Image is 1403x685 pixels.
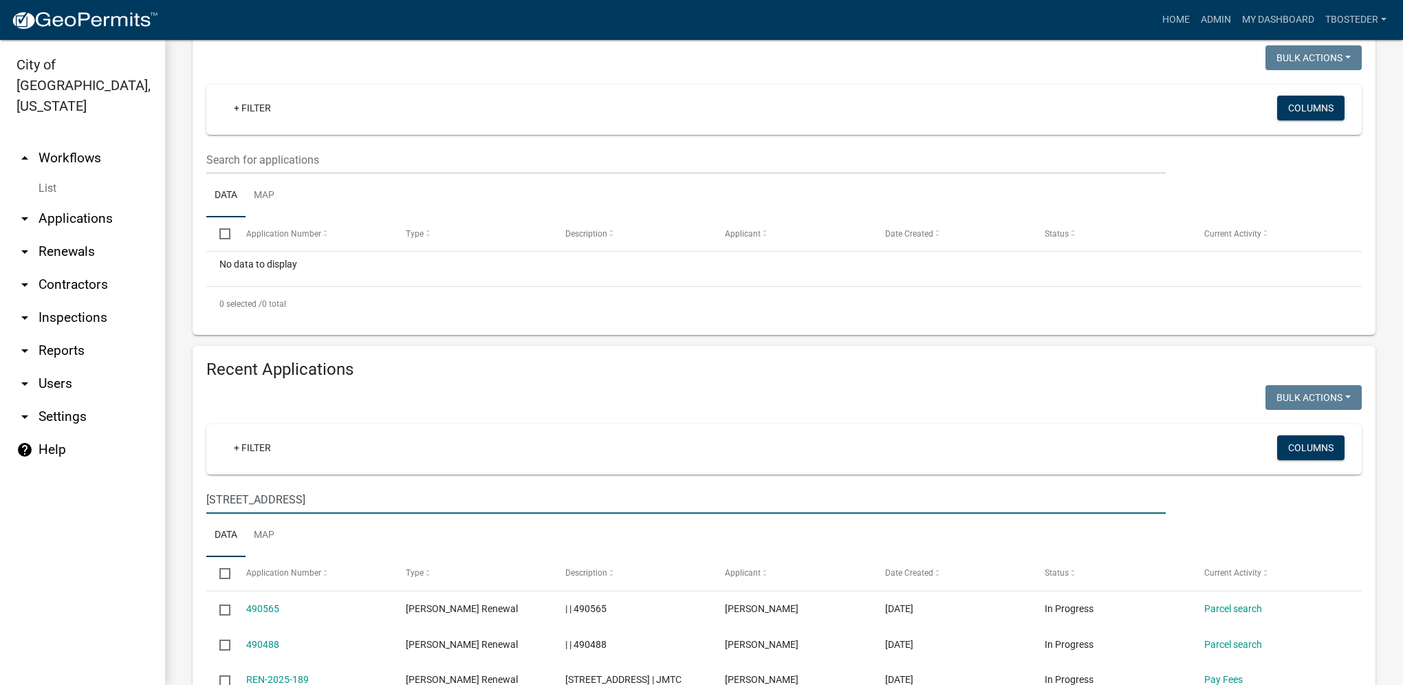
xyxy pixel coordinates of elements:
span: James McConnell [725,674,798,685]
a: Data [206,514,246,558]
span: Rental Registration Renewal [406,639,518,650]
a: tbosteder [1320,7,1392,33]
datatable-header-cell: Application Number [232,217,392,250]
i: arrow_drop_down [17,210,33,227]
span: Christine Shivers [725,639,798,650]
datatable-header-cell: Type [393,217,552,250]
a: 490565 [246,603,279,614]
span: Applicant [725,229,761,239]
span: 10/09/2025 [885,603,913,614]
span: In Progress [1045,603,1094,614]
button: Bulk Actions [1265,385,1362,410]
span: 10/09/2025 [885,639,913,650]
datatable-header-cell: Description [552,557,712,590]
span: Current Activity [1204,568,1261,578]
input: Search for applications [206,486,1166,514]
button: Bulk Actions [1265,45,1362,70]
a: Parcel search [1204,603,1262,614]
span: 0 selected / [219,299,262,309]
span: In Progress [1045,674,1094,685]
span: Application Number [246,568,321,578]
datatable-header-cell: Type [393,557,552,590]
i: arrow_drop_down [17,342,33,359]
span: Mike Boge [725,603,798,614]
span: | | 490565 [565,603,607,614]
a: Data [206,174,246,218]
datatable-header-cell: Current Activity [1191,217,1351,250]
span: Date Created [885,568,933,578]
span: Status [1045,568,1069,578]
h4: Recent Applications [206,360,1362,380]
i: help [17,442,33,458]
a: Admin [1195,7,1237,33]
span: 10/08/2025 [885,674,913,685]
a: Home [1157,7,1195,33]
span: Type [406,568,424,578]
span: Rental Registration Renewal [406,674,518,685]
a: My Dashboard [1237,7,1320,33]
button: Columns [1277,96,1345,120]
i: arrow_drop_down [17,243,33,260]
datatable-header-cell: Select [206,217,232,250]
span: | | 490488 [565,639,607,650]
span: Description [565,568,607,578]
a: REN-2025-189 [246,674,309,685]
datatable-header-cell: Description [552,217,712,250]
datatable-header-cell: Select [206,557,232,590]
span: Rental Registration Renewal [406,603,518,614]
div: 0 total [206,287,1362,321]
span: Type [406,229,424,239]
span: Status [1045,229,1069,239]
span: Applicant [725,568,761,578]
span: Date Created [885,229,933,239]
datatable-header-cell: Status [1032,217,1191,250]
datatable-header-cell: Date Created [871,557,1031,590]
span: Current Activity [1204,229,1261,239]
a: 490488 [246,639,279,650]
i: arrow_drop_down [17,409,33,425]
datatable-header-cell: Applicant [712,217,871,250]
span: Application Number [246,229,321,239]
i: arrow_drop_down [17,309,33,326]
a: Map [246,514,283,558]
i: arrow_drop_down [17,376,33,392]
a: + Filter [223,96,282,120]
a: Parcel search [1204,639,1262,650]
i: arrow_drop_up [17,150,33,166]
span: Description [565,229,607,239]
a: + Filter [223,435,282,460]
datatable-header-cell: Applicant [712,557,871,590]
button: Columns [1277,435,1345,460]
datatable-header-cell: Application Number [232,557,392,590]
datatable-header-cell: Date Created [871,217,1031,250]
a: Pay Fees [1204,674,1243,685]
span: In Progress [1045,639,1094,650]
div: No data to display [206,252,1362,286]
a: Map [246,174,283,218]
datatable-header-cell: Status [1032,557,1191,590]
i: arrow_drop_down [17,276,33,293]
datatable-header-cell: Current Activity [1191,557,1351,590]
input: Search for applications [206,146,1166,174]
